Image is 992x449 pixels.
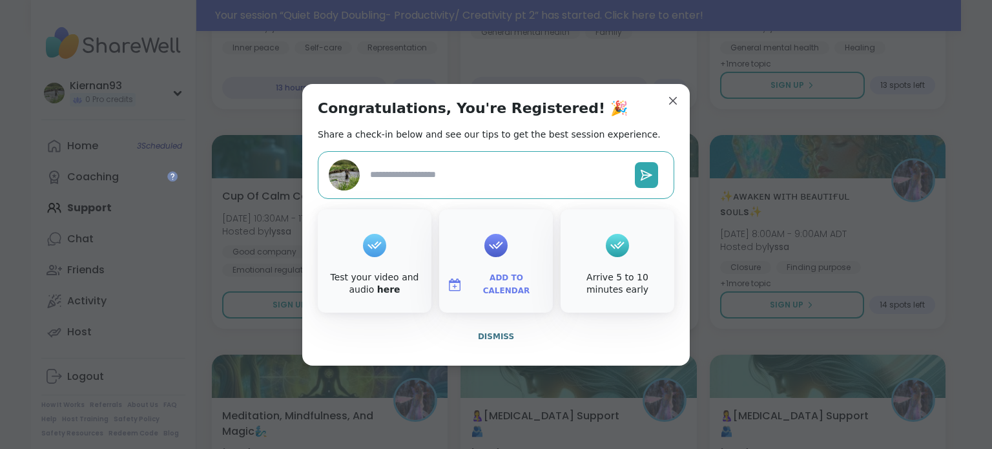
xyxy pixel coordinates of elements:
[318,128,661,141] h2: Share a check-in below and see our tips to get the best session experience.
[447,277,462,293] img: ShareWell Logomark
[468,272,545,297] span: Add to Calendar
[377,284,400,295] a: here
[320,271,429,297] div: Test your video and audio
[167,171,178,182] iframe: Spotlight
[318,323,674,350] button: Dismiss
[478,332,514,341] span: Dismiss
[563,271,672,297] div: Arrive 5 to 10 minutes early
[442,271,550,298] button: Add to Calendar
[329,160,360,191] img: Kiernan93
[318,99,628,118] h1: Congratulations, You're Registered! 🎉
